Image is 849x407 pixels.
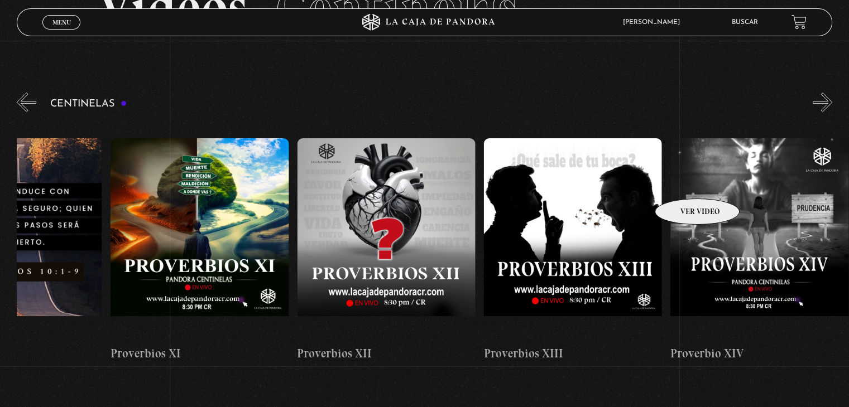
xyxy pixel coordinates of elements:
[50,99,127,109] h3: Centinelas
[670,345,848,362] h4: Proverbio XIV
[617,19,691,26] span: [PERSON_NAME]
[670,120,848,380] a: Proverbio XIV
[52,19,71,26] span: Menu
[111,120,289,380] a: Proverbios XI
[298,345,476,362] h4: Proverbios XII
[298,120,476,380] a: Proverbios XII
[732,19,758,26] a: Buscar
[17,93,36,112] button: Previous
[111,345,289,362] h4: Proverbios XI
[813,93,832,112] button: Next
[484,120,662,380] a: Proverbios XIII
[49,28,75,36] span: Cerrar
[484,345,662,362] h4: Proverbios XIII
[792,14,807,30] a: View your shopping cart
